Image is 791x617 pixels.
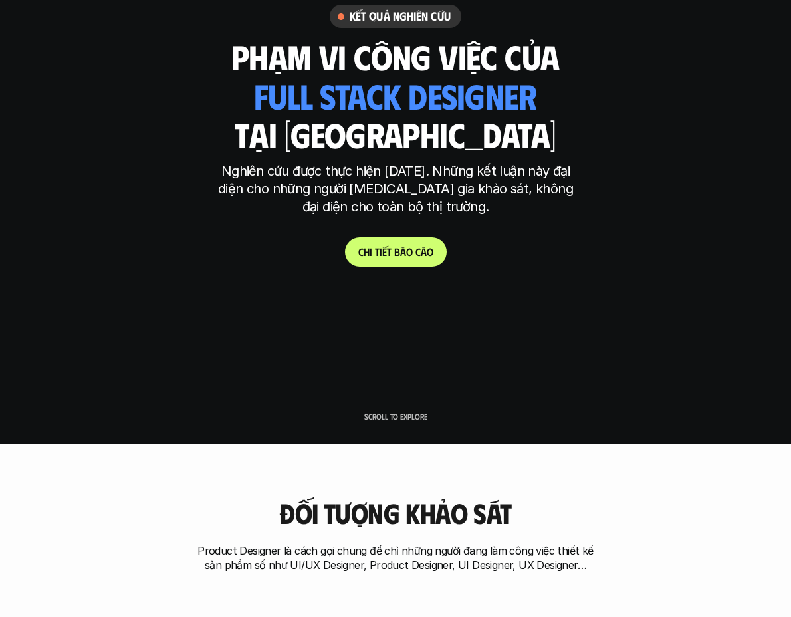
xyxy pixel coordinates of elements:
p: Nghiên cứu được thực hiện [DATE]. Những kết luận này đại diện cho những người [MEDICAL_DATA] gia ... [213,162,578,216]
span: á [400,245,406,258]
h6: Kết quả nghiên cứu [350,9,451,24]
span: o [406,245,413,258]
span: i [370,245,372,258]
span: á [421,245,427,258]
span: h [364,245,370,258]
h2: tại [GEOGRAPHIC_DATA] [235,115,556,153]
span: b [394,245,400,258]
p: Scroll to explore [364,412,427,421]
span: c [415,245,421,258]
h3: Đối tượng khảo sát [279,497,511,528]
span: o [427,245,433,258]
a: Chitiếtbáocáo [345,237,447,267]
p: Product Designer là cách gọi chung để chỉ những người đang làm công việc thiết kế sản phẩm số như... [196,544,595,572]
span: t [387,245,392,258]
span: C [358,245,364,258]
span: ế [382,245,387,258]
span: i [380,245,382,258]
span: t [375,245,380,258]
h2: phạm vi công việc của [231,37,559,75]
